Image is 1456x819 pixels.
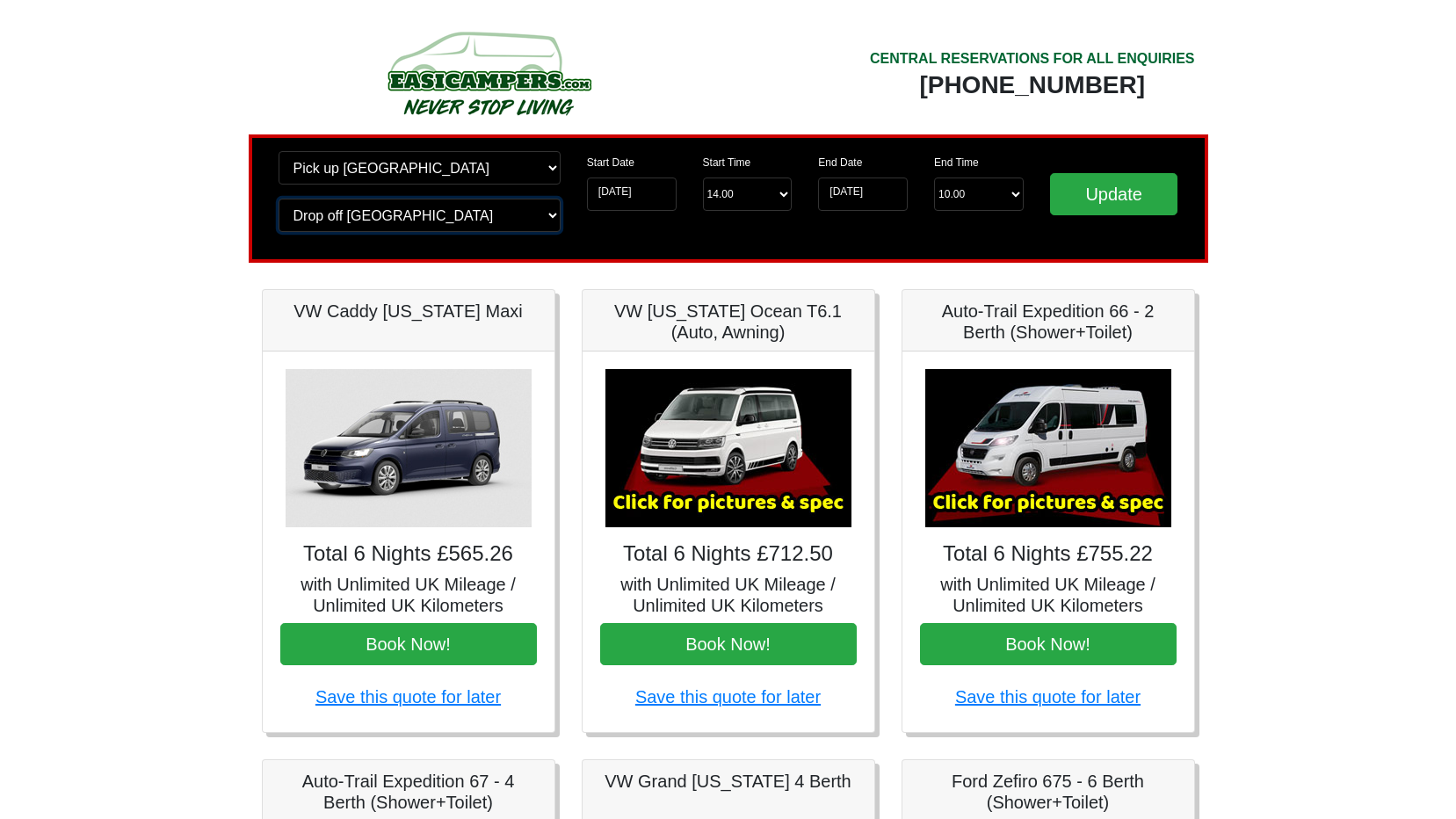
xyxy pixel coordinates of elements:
[600,301,857,343] h5: VW [US_STATE] Ocean T6.1 (Auto, Awning)
[600,771,857,792] h5: VW Grand [US_STATE] 4 Berth
[925,369,1171,527] img: Auto-Trail Expedition 66 - 2 Berth (Shower+Toilet)
[286,369,532,527] img: VW Caddy California Maxi
[870,48,1195,69] div: CENTRAL RESERVATIONS FOR ALL ENQUIRIES
[920,574,1177,616] h5: with Unlimited UK Mileage / Unlimited UK Kilometers
[920,541,1177,567] h4: Total 6 Nights £755.22
[1050,173,1178,215] input: Update
[280,771,537,813] h5: Auto-Trail Expedition 67 - 4 Berth (Shower+Toilet)
[955,687,1141,707] a: Save this quote for later
[600,574,857,616] h5: with Unlimited UK Mileage / Unlimited UK Kilometers
[280,574,537,616] h5: with Unlimited UK Mileage / Unlimited UK Kilometers
[703,155,751,170] label: Start Time
[920,301,1177,343] h5: Auto-Trail Expedition 66 - 2 Berth (Shower+Toilet)
[920,771,1177,813] h5: Ford Zefiro 675 - 6 Berth (Shower+Toilet)
[322,25,656,121] img: campers-checkout-logo.png
[920,623,1177,665] button: Book Now!
[870,69,1195,101] div: [PHONE_NUMBER]
[600,541,857,567] h4: Total 6 Nights £712.50
[587,155,634,170] label: Start Date
[600,623,857,665] button: Book Now!
[635,687,821,707] a: Save this quote for later
[605,369,851,527] img: VW California Ocean T6.1 (Auto, Awning)
[280,541,537,567] h4: Total 6 Nights £565.26
[315,687,501,707] a: Save this quote for later
[934,155,979,170] label: End Time
[818,155,862,170] label: End Date
[280,623,537,665] button: Book Now!
[280,301,537,322] h5: VW Caddy [US_STATE] Maxi
[818,178,908,211] input: Return Date
[587,178,677,211] input: Start Date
